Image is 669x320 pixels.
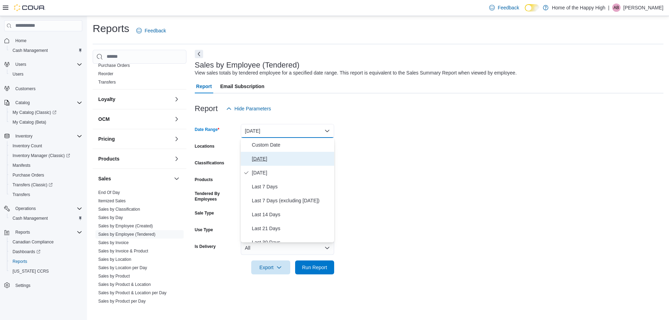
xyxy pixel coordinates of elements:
a: [US_STATE] CCRS [10,267,52,275]
button: Home [1,36,85,46]
button: [US_STATE] CCRS [7,266,85,276]
div: View sales totals by tendered employee for a specified date range. This report is equivalent to t... [195,69,517,77]
a: Customers [13,85,38,93]
a: Sales by Product per Day [98,299,146,304]
span: Sales by Day [98,215,123,220]
button: Inventory Count [7,141,85,151]
span: Cash Management [13,48,48,53]
span: Feedback [498,4,519,11]
button: Reports [13,228,33,236]
span: Home [13,36,82,45]
button: Run Report [295,260,334,274]
span: Sales by Classification [98,206,140,212]
h3: Products [98,155,120,162]
button: OCM [98,116,171,123]
label: Use Type [195,227,213,233]
span: Sales by Product & Location per Day [98,290,167,296]
span: Sales by Invoice [98,240,129,245]
span: Cash Management [13,216,48,221]
button: Catalog [1,98,85,108]
button: Inventory [1,131,85,141]
button: All [241,241,334,255]
span: Last 14 Days [252,210,331,219]
span: Users [13,60,82,69]
a: Purchase Orders [98,63,130,68]
span: Manifests [13,163,30,168]
span: Transfers (Classic) [13,182,53,188]
button: Sales [172,174,181,183]
span: Last 7 Days [252,182,331,191]
span: Run Report [302,264,327,271]
span: Itemized Sales [98,198,126,204]
button: Next [195,50,203,58]
span: Sales by Location per Day [98,265,147,271]
h3: Loyalty [98,96,115,103]
h3: Sales by Employee (Tendered) [195,61,300,69]
a: Sales by Invoice & Product [98,249,148,253]
a: Transfers [10,190,33,199]
a: Manifests [10,161,33,170]
button: Manifests [7,161,85,170]
nav: Complex example [4,33,82,309]
span: [US_STATE] CCRS [13,268,49,274]
a: Dashboards [10,248,43,256]
a: Cash Management [10,46,51,55]
button: Pricing [98,135,171,142]
a: Feedback [486,1,522,15]
span: Catalog [13,99,82,107]
button: Operations [13,204,39,213]
span: Sales by Location [98,257,131,262]
a: Users [10,70,26,78]
a: Sales by Day [98,215,123,220]
button: Settings [1,280,85,290]
a: Transfers (Classic) [10,181,55,189]
span: Transfers [10,190,82,199]
span: Manifests [10,161,82,170]
span: Customers [13,84,82,93]
label: Classifications [195,160,224,166]
span: Last 21 Days [252,224,331,233]
span: Cash Management [10,46,82,55]
a: Feedback [133,24,169,38]
button: Loyalty [172,95,181,103]
button: [DATE] [241,124,334,138]
button: Reports [1,227,85,237]
span: [DATE] [252,155,331,163]
span: Operations [15,206,36,211]
span: Home [15,38,26,44]
span: Sales by Product & Location [98,282,151,287]
a: Inventory Manager (Classic) [7,151,85,161]
div: Select listbox [241,138,334,242]
h3: Pricing [98,135,115,142]
h3: Report [195,104,218,113]
a: Sales by Location per Day [98,265,147,270]
span: Transfers (Classic) [10,181,82,189]
label: Products [195,177,213,182]
button: Canadian Compliance [7,237,85,247]
h3: Sales [98,175,111,182]
button: Export [251,260,290,274]
a: Transfers [98,80,116,85]
span: Hide Parameters [234,105,271,112]
a: My Catalog (Classic) [7,108,85,117]
a: Settings [13,281,33,290]
input: Dark Mode [525,4,539,11]
button: Inventory [13,132,35,140]
a: Inventory Count [10,142,45,150]
button: OCM [172,115,181,123]
button: Hide Parameters [223,102,274,116]
a: Home [13,37,29,45]
label: Is Delivery [195,244,216,249]
a: Sales by Employee (Created) [98,224,153,228]
span: Last 7 Days (excluding [DATE]) [252,196,331,205]
span: Transfers [13,192,30,197]
span: Purchase Orders [13,172,44,178]
span: Report [196,79,212,93]
a: Dashboards [7,247,85,257]
span: Sales by Employee (Tendered) [98,232,155,237]
span: Sales by Employee (Created) [98,223,153,229]
label: Locations [195,143,215,149]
